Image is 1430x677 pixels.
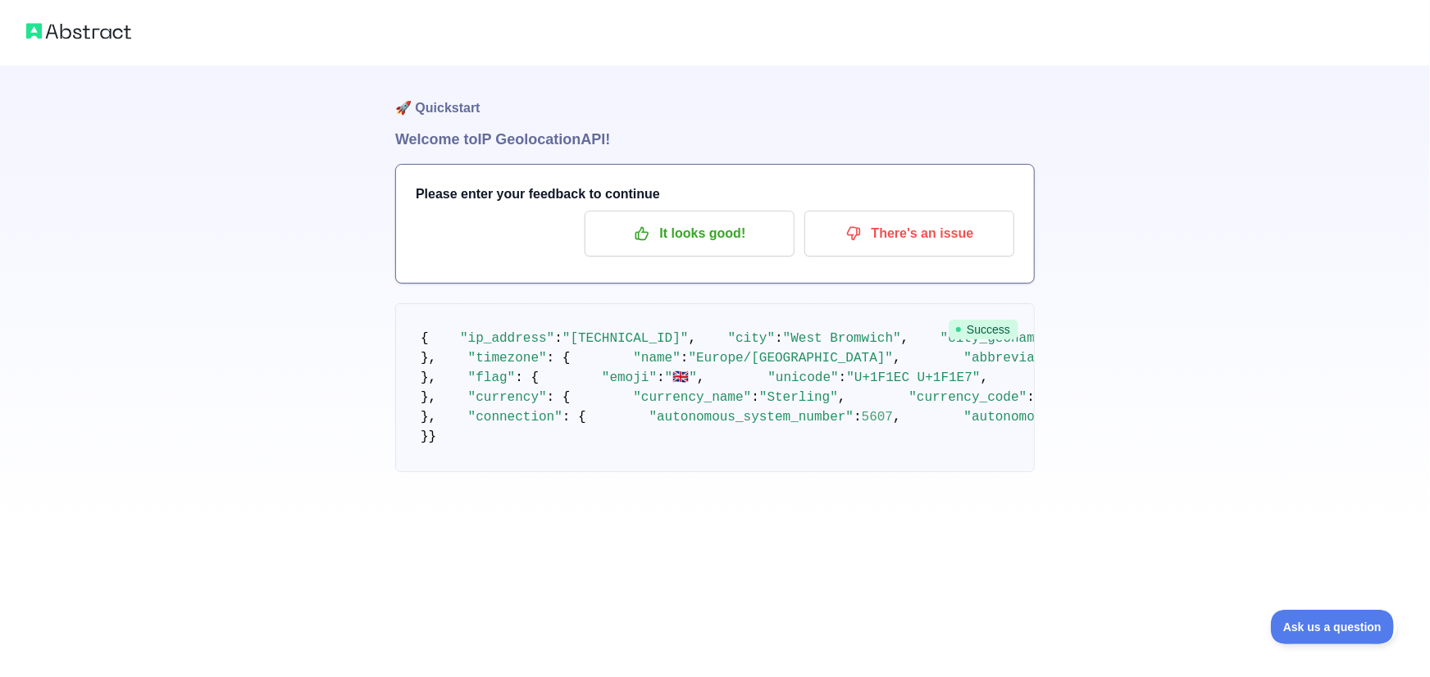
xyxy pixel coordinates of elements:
[981,370,989,385] span: ,
[759,390,838,405] span: "Sterling"
[783,331,901,346] span: "West Bromwich"
[964,351,1074,366] span: "abbreviation"
[751,390,759,405] span: :
[688,351,893,366] span: "Europe/[GEOGRAPHIC_DATA]"
[585,211,795,257] button: It looks good!
[468,390,547,405] span: "currency"
[817,220,1002,248] p: There's an issue
[1271,610,1397,644] iframe: Toggle Customer Support
[562,331,689,346] span: "[TECHNICAL_ID]"
[468,370,516,385] span: "flag"
[649,410,854,425] span: "autonomous_system_number"
[893,351,901,366] span: ,
[554,331,562,346] span: :
[416,184,1014,204] h3: Please enter your feedback to continue
[547,390,571,405] span: : {
[1027,390,1035,405] span: :
[665,370,697,385] span: "🇬🇧"
[633,351,681,366] span: "name"
[468,351,547,366] span: "timezone"
[909,390,1027,405] span: "currency_code"
[633,390,751,405] span: "currency_name"
[775,331,783,346] span: :
[597,220,782,248] p: It looks good!
[421,331,429,346] span: {
[697,370,705,385] span: ,
[901,331,909,346] span: ,
[657,370,665,385] span: :
[395,66,1035,128] h1: 🚀 Quickstart
[547,351,571,366] span: : {
[395,128,1035,151] h1: Welcome to IP Geolocation API!
[460,331,554,346] span: "ip_address"
[862,410,893,425] span: 5607
[940,331,1074,346] span: "city_geoname_id"
[468,410,562,425] span: "connection"
[854,410,862,425] span: :
[767,370,838,385] span: "unicode"
[964,410,1216,425] span: "autonomous_system_organization"
[727,331,775,346] span: "city"
[515,370,539,385] span: : {
[602,370,657,385] span: "emoji"
[804,211,1014,257] button: There's an issue
[893,410,901,425] span: ,
[26,20,131,43] img: Abstract logo
[949,320,1018,339] span: Success
[838,390,846,405] span: ,
[688,331,696,346] span: ,
[846,370,980,385] span: "U+1F1EC U+1F1E7"
[839,370,847,385] span: :
[562,410,586,425] span: : {
[681,351,689,366] span: :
